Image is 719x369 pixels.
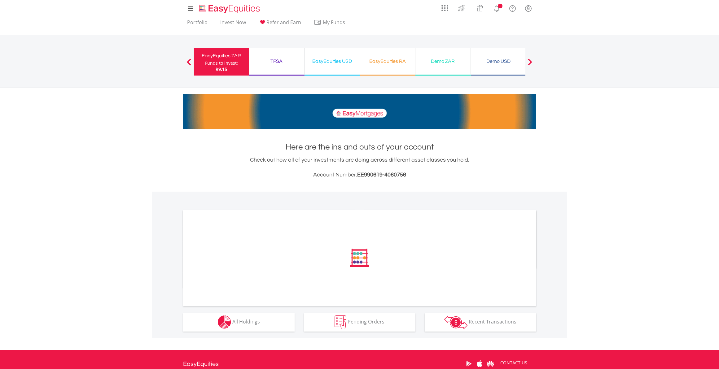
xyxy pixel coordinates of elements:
[489,2,505,14] a: Notifications
[266,19,301,26] span: Refer and Earn
[218,19,248,29] a: Invest Now
[444,315,467,329] img: transactions-zar-wht.png
[437,2,452,11] a: AppsGrid
[348,318,384,325] span: Pending Orders
[198,4,262,14] img: EasyEquities_Logo.png
[183,62,195,68] button: Previous
[185,19,210,29] a: Portfolio
[456,3,467,13] img: thrive-v2.svg
[475,57,522,66] div: Demo USD
[232,318,260,325] span: All Holdings
[335,315,346,329] img: pending_instructions-wht.png
[304,313,415,332] button: Pending Orders
[198,51,245,60] div: EasyEquities ZAR
[216,66,227,72] span: R9.15
[471,2,489,13] a: Vouchers
[314,18,354,26] span: My Funds
[475,3,485,13] img: vouchers-v2.svg
[357,172,406,178] span: EE990619-4060756
[441,5,448,11] img: grid-menu-icon.svg
[505,2,520,14] a: FAQ's and Support
[205,60,238,66] div: Funds to invest:
[419,57,467,66] div: Demo ZAR
[183,141,536,153] h1: Here are the ins and outs of your account
[183,171,536,179] h3: Account Number:
[524,62,536,68] button: Next
[425,313,536,332] button: Recent Transactions
[256,19,304,29] a: Refer and Earn
[218,315,231,329] img: holdings-wht.png
[183,313,295,332] button: All Holdings
[183,156,536,179] div: Check out how all of your investments are doing across different asset classes you hold.
[196,2,262,14] a: Home page
[364,57,411,66] div: EasyEquities RA
[520,2,536,15] a: My Profile
[183,94,536,129] img: EasyMortage Promotion Banner
[469,318,516,325] span: Recent Transactions
[253,57,300,66] div: TFSA
[308,57,356,66] div: EasyEquities USD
